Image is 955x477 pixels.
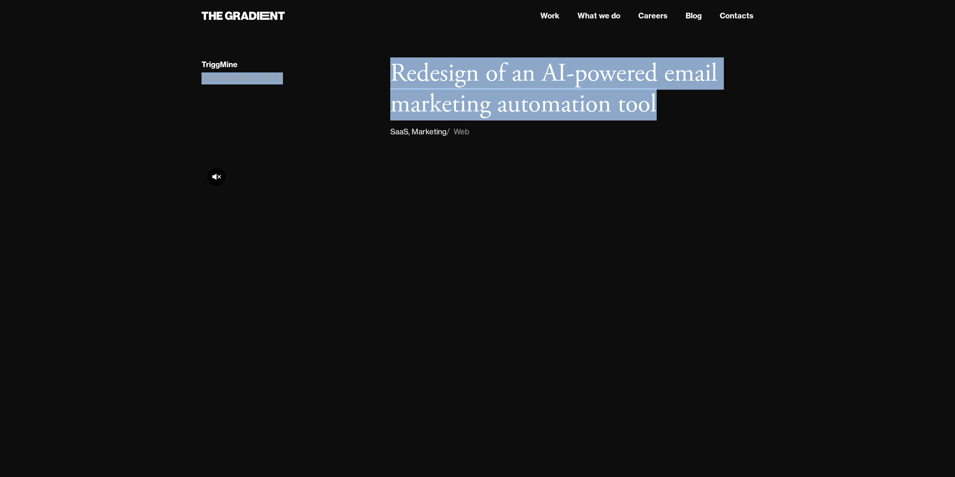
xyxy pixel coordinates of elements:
[390,126,447,138] div: SaaS, Marketing
[202,60,238,69] div: TriggMine
[202,162,754,472] iframe: To enrich screen reader interactions, please activate Accessibility in Grammarly extension settings
[686,10,702,21] a: Blog
[447,126,469,138] div: / Web
[720,10,753,21] a: Contacts
[578,10,620,21] a: What we do
[638,10,668,21] a: Careers
[202,72,281,84] div: [GEOGRAPHIC_DATA]
[390,59,753,120] h1: Redesign of an AI-powered email marketing automation tool
[540,10,559,21] a: Work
